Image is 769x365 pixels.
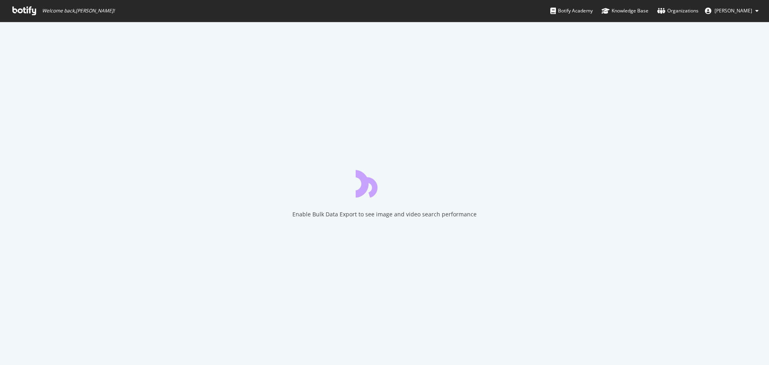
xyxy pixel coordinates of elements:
[550,7,593,15] div: Botify Academy
[356,169,413,198] div: animation
[715,7,752,14] span: Tom Neale
[699,4,765,17] button: [PERSON_NAME]
[292,210,477,218] div: Enable Bulk Data Export to see image and video search performance
[602,7,648,15] div: Knowledge Base
[657,7,699,15] div: Organizations
[42,8,115,14] span: Welcome back, [PERSON_NAME] !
